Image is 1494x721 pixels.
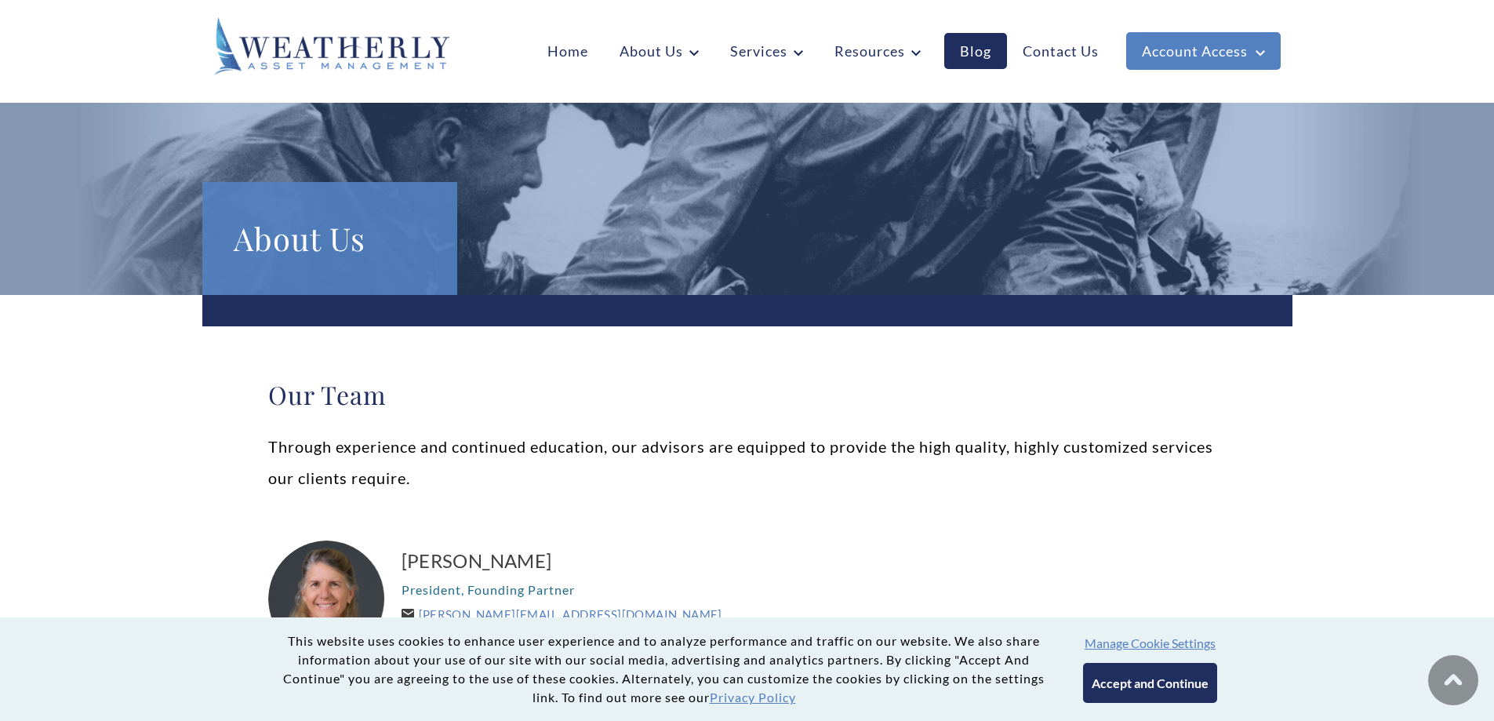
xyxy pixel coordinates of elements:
[277,632,1052,707] p: This website uses cookies to enhance user experience and to analyze performance and traffic on ou...
[268,379,1227,410] h2: Our Team
[1007,33,1114,69] a: Contact Us
[268,431,1227,493] p: Through experience and continued education, our advisors are equipped to provide the high quality...
[604,33,714,69] a: About Us
[714,33,819,69] a: Services
[402,577,1227,603] p: President, Founding Partner
[710,690,796,705] a: Privacy Policy
[234,213,426,264] h1: About Us
[1085,635,1216,650] button: Manage Cookie Settings
[402,607,722,621] a: [PERSON_NAME][EMAIL_ADDRESS][DOMAIN_NAME]
[1083,663,1217,703] button: Accept and Continue
[944,33,1007,69] a: Blog
[402,548,1227,574] a: [PERSON_NAME]
[532,33,604,69] a: Home
[819,33,936,69] a: Resources
[214,17,449,75] img: Weatherly
[1126,32,1281,70] a: Account Access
